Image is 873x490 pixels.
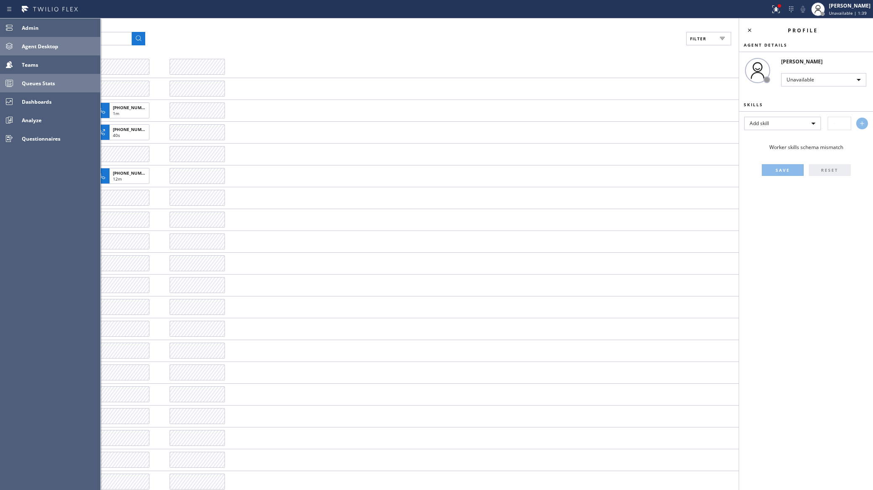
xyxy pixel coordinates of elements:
[686,32,731,45] button: Filter
[829,2,870,9] div: [PERSON_NAME]
[781,58,873,65] div: [PERSON_NAME]
[769,144,843,151] span: Worker skills schema mismatch
[113,110,119,116] span: 1m
[22,43,58,50] span: Agent Desktop
[690,36,706,42] span: Filter
[744,102,763,107] span: Skills
[744,42,787,48] span: Agent Details
[821,167,838,173] span: RESET
[113,176,122,182] span: 12m
[22,80,55,87] span: Queues Stats
[94,165,152,186] button: [PHONE_NUMBER]12m
[776,167,790,173] span: SAVE
[94,100,152,121] button: [PHONE_NUMBER]1m
[22,61,38,68] span: Teams
[788,27,818,34] span: Profile
[113,126,151,132] span: [PHONE_NUMBER]
[113,132,120,138] span: 40s
[18,21,100,35] div: Admin
[750,120,769,127] span: Add skill
[113,105,151,110] span: [PHONE_NUMBER]
[744,117,821,130] div: Add skill
[781,73,866,86] div: Unavailable
[797,3,809,15] button: Mute
[762,164,804,176] button: SAVE
[829,10,867,16] span: Unavailable | 1:39
[22,135,60,142] span: Questionnaires
[22,117,42,124] span: Analyze
[22,98,52,105] span: Dashboards
[94,122,152,143] button: [PHONE_NUMBER]40s
[828,117,851,130] input: -
[113,170,151,176] span: [PHONE_NUMBER]
[809,164,851,176] button: RESET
